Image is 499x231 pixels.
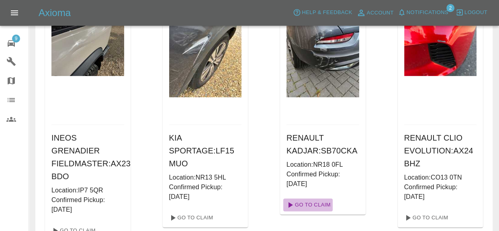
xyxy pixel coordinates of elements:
[291,6,354,19] button: Help & Feedback
[404,131,477,170] h6: RENAULT CLIO EVOLUTION : AX24 BHZ
[454,6,489,19] button: Logout
[169,182,242,202] p: Confirmed Pickup: [DATE]
[404,173,477,182] p: Location: CO13 0TN
[302,8,352,17] span: Help & Feedback
[169,131,242,170] h6: KIA SPORTAGE : LF15 MUO
[12,35,20,43] span: 9
[464,8,487,17] span: Logout
[169,173,242,182] p: Location: NR13 5HL
[286,131,359,157] h6: RENAULT KADJAR : SB70CKA
[404,182,477,202] p: Confirmed Pickup: [DATE]
[283,198,333,211] a: Go To Claim
[51,186,124,195] p: Location: IP7 5QR
[396,6,450,19] button: Notifications
[367,8,394,18] span: Account
[51,131,124,183] h6: INEOS GRENADIER FIELDMASTER : AX23 BDO
[39,6,71,19] h5: Axioma
[446,4,454,12] span: 2
[51,195,124,215] p: Confirmed Pickup: [DATE]
[286,170,359,189] p: Confirmed Pickup: [DATE]
[354,6,396,19] a: Account
[286,160,359,170] p: Location: NR18 0FL
[407,8,448,17] span: Notifications
[401,211,450,224] a: Go To Claim
[5,3,24,22] button: Open drawer
[166,211,215,224] a: Go To Claim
